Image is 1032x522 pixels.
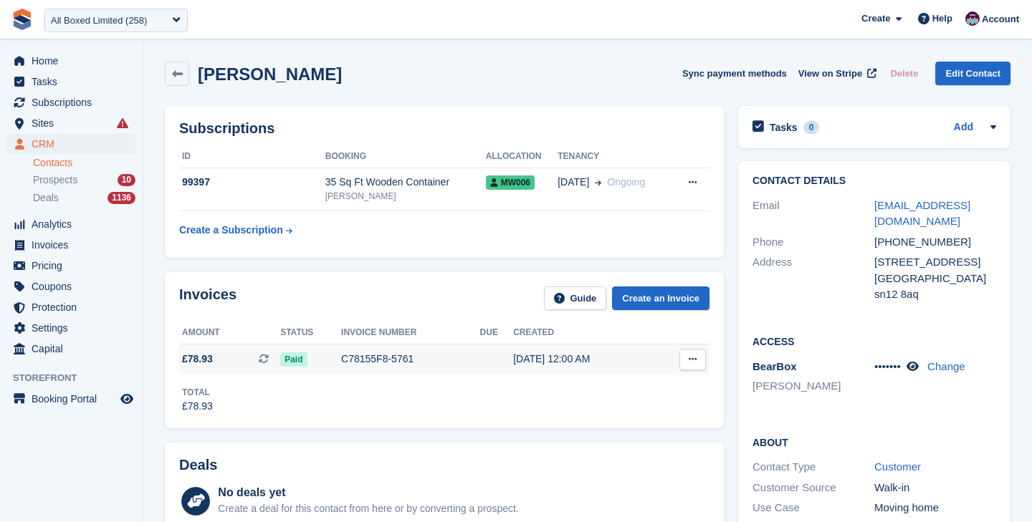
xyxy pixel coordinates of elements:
div: Create a Subscription [179,223,283,238]
a: Create an Invoice [612,286,709,310]
span: Paid [280,352,307,367]
a: Customer [874,460,921,473]
button: Sync payment methods [682,62,787,85]
div: £78.93 [182,399,213,414]
a: Preview store [118,390,135,407]
span: CRM [32,134,118,154]
span: BearBox [752,360,797,372]
div: 35 Sq Ft Wooden Container [325,175,486,190]
a: menu [7,276,135,296]
span: Ongoing [607,176,645,188]
a: Deals 1136 [33,190,135,206]
div: 99397 [179,175,325,190]
span: Analytics [32,214,118,234]
h2: Invoices [179,286,236,310]
span: ••••••• [874,360,901,372]
div: Contact Type [752,459,874,475]
a: menu [7,51,135,71]
span: £78.93 [182,352,213,367]
span: Coupons [32,276,118,296]
a: menu [7,214,135,234]
div: [STREET_ADDRESS] [874,254,996,271]
li: [PERSON_NAME] [752,378,874,395]
div: C78155F8-5761 [341,352,480,367]
button: Delete [884,62,924,85]
th: Created [513,322,654,344]
span: Protection [32,297,118,317]
span: Prospects [33,173,77,187]
span: Subscriptions [32,92,118,112]
div: 0 [803,121,820,134]
div: [PHONE_NUMBER] [874,234,996,251]
span: Account [982,12,1019,26]
div: 10 [118,174,135,186]
a: menu [7,92,135,112]
span: Tasks [32,72,118,92]
th: Tenancy [558,145,671,168]
a: Add [954,120,973,136]
span: Capital [32,339,118,359]
div: sn12 8aq [874,286,996,303]
th: Status [280,322,341,344]
a: menu [7,134,135,154]
h2: Tasks [770,121,798,134]
div: [DATE] 12:00 AM [513,352,654,367]
a: menu [7,318,135,338]
span: Sites [32,113,118,133]
img: Brian Young [965,11,980,26]
div: All Boxed Limited (258) [51,14,147,28]
span: Booking Portal [32,389,118,409]
th: Allocation [486,145,558,168]
div: [PERSON_NAME] [325,190,486,203]
a: menu [7,339,135,359]
div: [GEOGRAPHIC_DATA] [874,271,996,287]
div: Email [752,198,874,230]
span: View on Stripe [798,67,862,81]
span: [DATE] [558,175,589,190]
span: Pricing [32,256,118,276]
th: Invoice number [341,322,480,344]
a: menu [7,113,135,133]
a: Contacts [33,156,135,170]
a: Prospects 10 [33,173,135,188]
div: Total [182,386,213,399]
a: [EMAIL_ADDRESS][DOMAIN_NAME] [874,199,970,228]
div: Address [752,254,874,303]
a: menu [7,72,135,92]
div: Phone [752,234,874,251]
span: Settings [32,318,118,338]
img: stora-icon-8386f47178a22dfd0bd8f6a31ec36ba5ce8667c1dd55bd0f319d3a0aa187defe.svg [11,9,33,30]
div: Walk-in [874,480,996,496]
span: Invoices [32,235,118,255]
a: Change [927,360,965,372]
a: menu [7,297,135,317]
th: Booking [325,145,486,168]
span: MW006 [486,175,535,190]
div: No deals yet [218,484,518,501]
div: Create a deal for this contact from here or by converting a prospect. [218,501,518,516]
a: Create a Subscription [179,217,292,243]
h2: Access [752,334,996,348]
div: 1136 [107,192,135,204]
div: Customer Source [752,480,874,496]
h2: Subscriptions [179,120,709,137]
h2: Deals [179,457,217,473]
h2: About [752,435,996,449]
a: View on Stripe [793,62,879,85]
span: Storefront [13,371,143,385]
th: Amount [179,322,280,344]
div: Use Case [752,500,874,516]
span: Create [861,11,890,26]
th: ID [179,145,325,168]
span: Deals [33,191,59,205]
a: Edit Contact [935,62,1010,85]
span: Help [932,11,952,26]
span: Home [32,51,118,71]
i: Smart entry sync failures have occurred [117,117,128,129]
div: Moving home [874,500,996,516]
a: menu [7,256,135,276]
h2: Contact Details [752,175,996,187]
a: Guide [544,286,607,310]
th: Due [480,322,514,344]
a: menu [7,389,135,409]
